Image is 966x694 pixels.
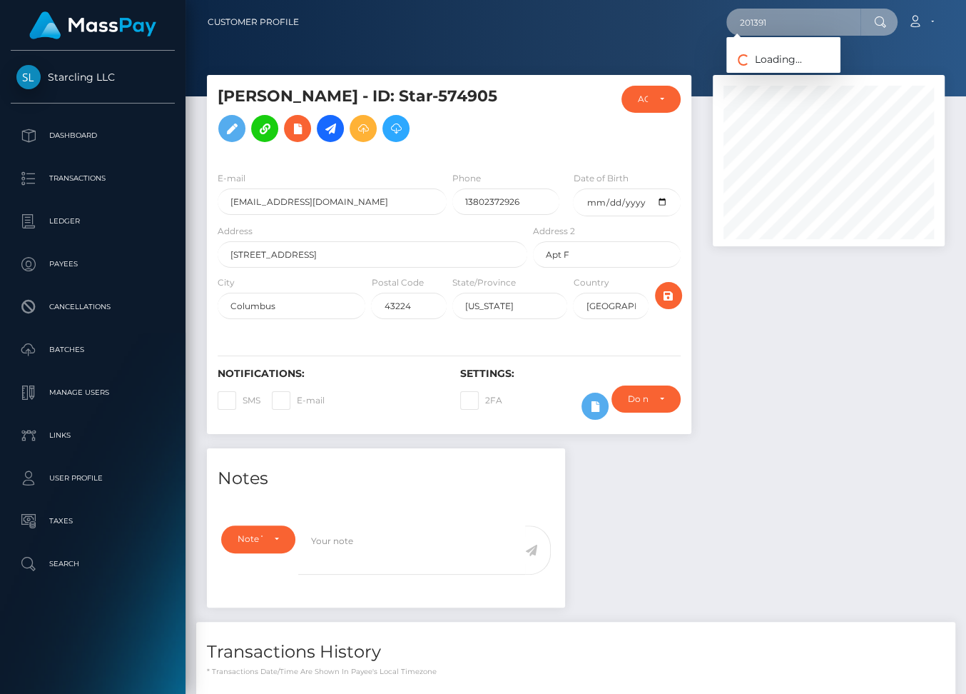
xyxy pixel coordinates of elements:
a: Customer Profile [208,7,299,37]
button: Note Type [221,525,295,553]
img: MassPay Logo [29,11,156,39]
a: User Profile [11,461,175,496]
span: Starcling LLC [11,71,175,84]
label: Phone [452,172,481,185]
a: Manage Users [11,375,175,411]
h4: Transactions History [207,640,945,665]
h6: Notifications: [218,368,439,380]
a: Batches [11,332,175,368]
div: Note Type [238,533,263,545]
a: Transactions [11,161,175,196]
label: E-mail [218,172,245,185]
a: Dashboard [11,118,175,154]
p: Taxes [16,511,169,532]
a: Initiate Payout [317,115,344,142]
h5: [PERSON_NAME] - ID: Star-574905 [218,86,519,149]
a: Taxes [11,503,175,539]
p: Batches [16,339,169,361]
a: Search [11,546,175,582]
button: Do not require [611,386,681,413]
a: Payees [11,246,175,282]
img: Starcling LLC [16,65,41,89]
label: Postal Code [371,276,423,289]
div: Do not require [628,393,648,405]
p: Ledger [16,211,169,232]
a: Cancellations [11,289,175,325]
p: * Transactions date/time are shown in payee's local timezone [207,666,945,677]
label: Date of Birth [573,172,628,185]
p: Cancellations [16,296,169,318]
label: SMS [218,391,260,410]
label: 2FA [460,391,502,410]
label: E-mail [272,391,325,410]
h6: Settings: [460,368,681,380]
a: Links [11,418,175,453]
p: Transactions [16,168,169,189]
p: Manage Users [16,382,169,403]
label: City [218,276,235,289]
p: Payees [16,253,169,275]
label: Address 2 [533,225,575,238]
label: Address [218,225,253,238]
label: Country [573,276,609,289]
a: Ledger [11,203,175,239]
button: ACTIVE [621,86,681,113]
input: Search... [726,9,860,36]
span: Loading... [726,53,802,66]
p: User Profile [16,468,169,489]
div: ACTIVE [638,94,648,105]
h4: Notes [218,466,554,491]
p: Dashboard [16,125,169,146]
label: State/Province [452,276,516,289]
p: Links [16,425,169,446]
p: Search [16,553,169,575]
